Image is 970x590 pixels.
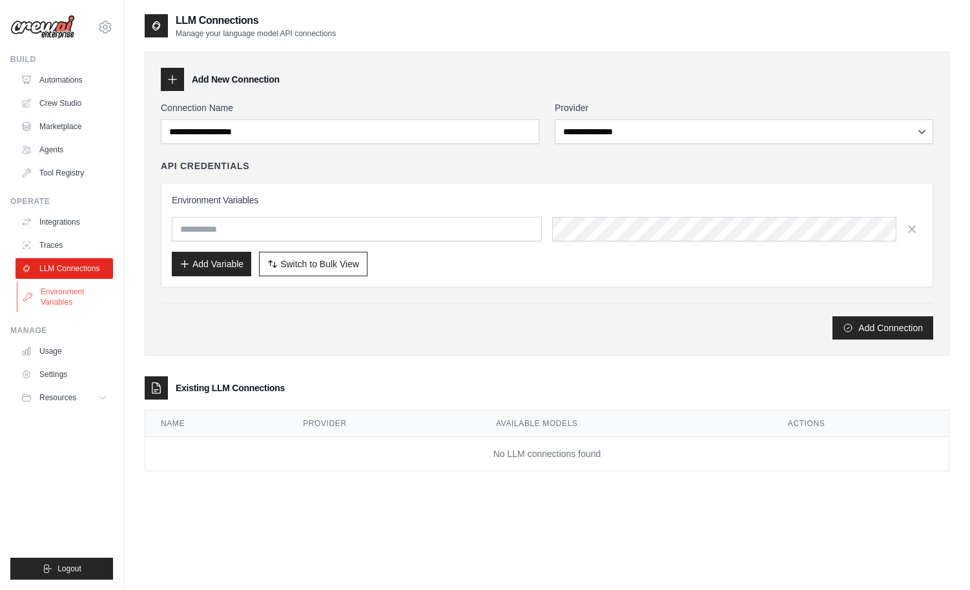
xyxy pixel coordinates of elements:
[15,341,113,361] a: Usage
[10,15,75,39] img: Logo
[10,558,113,580] button: Logout
[176,13,336,28] h2: LLM Connections
[10,54,113,65] div: Build
[15,364,113,385] a: Settings
[15,163,113,183] a: Tool Registry
[57,564,81,574] span: Logout
[280,258,359,270] span: Switch to Bulk View
[17,281,114,312] a: Environment Variables
[176,28,336,39] p: Manage your language model API connections
[772,411,949,437] th: Actions
[480,411,772,437] th: Available Models
[15,212,113,232] a: Integrations
[287,411,480,437] th: Provider
[15,235,113,256] a: Traces
[10,325,113,336] div: Manage
[192,73,280,86] h3: Add New Connection
[832,316,933,340] button: Add Connection
[15,116,113,137] a: Marketplace
[176,381,285,394] h3: Existing LLM Connections
[172,194,922,207] h3: Environment Variables
[145,411,287,437] th: Name
[10,196,113,207] div: Operate
[161,159,249,172] h4: API Credentials
[15,70,113,90] a: Automations
[172,252,251,276] button: Add Variable
[259,252,367,276] button: Switch to Bulk View
[145,437,949,471] td: No LLM connections found
[15,93,113,114] a: Crew Studio
[15,258,113,279] a: LLM Connections
[39,392,76,403] span: Resources
[15,387,113,408] button: Resources
[555,101,933,114] label: Provider
[161,101,539,114] label: Connection Name
[15,139,113,160] a: Agents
